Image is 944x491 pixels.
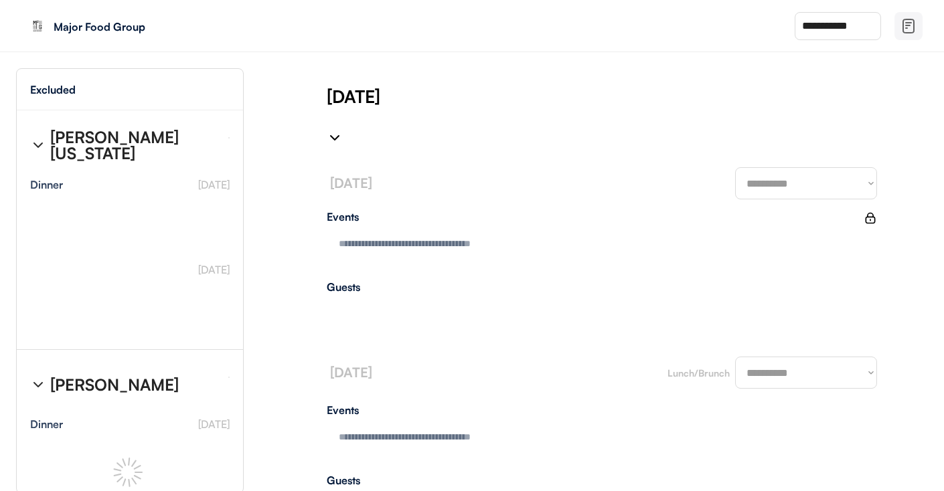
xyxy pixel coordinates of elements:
img: chevron-right%20%281%29.svg [30,377,46,393]
font: [DATE] [198,417,230,431]
div: Dinner [30,179,63,190]
div: Events [327,405,877,415]
div: Dinner [30,419,63,429]
div: [PERSON_NAME] [50,377,179,393]
font: [DATE] [330,175,372,191]
div: Lock events to turn off updates [864,211,877,225]
div: Guests [327,475,877,486]
img: file-02.svg [900,18,917,34]
font: Lunch/Brunch [667,367,730,379]
img: Black%20White%20Modern%20Square%20Frame%20Photography%20Logo%20%2810%29.png [27,15,48,37]
img: Lock events [864,211,877,225]
font: [DATE] [330,364,372,381]
div: Events [327,211,864,222]
div: Guests [327,282,877,292]
img: chevron-right%20%281%29.svg [30,137,46,153]
div: Major Food Group [54,21,222,32]
div: [DATE] [327,84,944,108]
div: [PERSON_NAME] [US_STATE] [50,129,218,161]
font: [DATE] [198,263,230,276]
img: chevron-right%20%281%29.svg [327,130,343,146]
font: [DATE] [198,178,230,191]
div: Excluded [30,84,76,95]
